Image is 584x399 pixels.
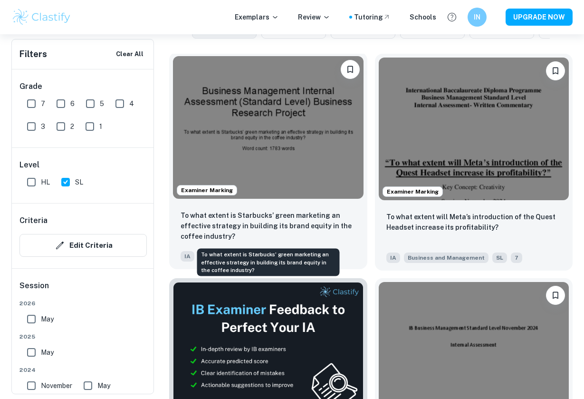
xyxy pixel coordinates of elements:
span: Examiner Marking [177,186,237,195]
h6: Level [19,159,147,171]
button: Bookmark [546,61,565,80]
span: 7 [41,98,45,109]
span: 1 [99,121,102,132]
span: 2024 [19,366,147,374]
a: Tutoring [354,12,391,22]
span: 3 [41,121,45,132]
span: 2 [70,121,74,132]
span: 2025 [19,332,147,341]
p: To what extent is Starbucks’ green marketing an effective strategy in building its brand equity i... [181,210,356,242]
h6: Grade [19,81,147,92]
p: To what extent will Meta’s introduction of the Quest Headset increase its profitability? [386,212,562,233]
span: November [41,380,72,391]
p: Exemplars [235,12,279,22]
span: SL [75,177,83,187]
button: IN [468,8,487,27]
span: Examiner Marking [383,187,442,196]
button: Bookmark [546,286,565,305]
span: Business and Management [404,253,488,263]
span: 6 [70,98,75,109]
img: Clastify logo [11,8,72,27]
span: May [41,314,54,324]
span: IA [386,253,400,263]
div: To what extent is Starbucks’ green marketing an effective strategy in building its brand equity i... [197,249,340,276]
button: Help and Feedback [444,9,460,25]
h6: Session [19,280,147,299]
span: 4 [129,98,134,109]
span: 7 [511,253,522,263]
button: Edit Criteria [19,234,147,257]
h6: Criteria [19,215,48,226]
span: IA [181,251,194,262]
button: Clear All [114,47,146,61]
h6: Filters [19,48,47,61]
h6: IN [472,12,483,22]
img: Business and Management IA example thumbnail: To what extent will Meta’s introduction [379,58,569,200]
span: SL [492,253,507,263]
span: 2026 [19,299,147,308]
button: Bookmark [341,60,360,79]
a: Examiner MarkingBookmarkTo what extent is Starbucks’ green marketing an effective strategy in bui... [169,54,367,271]
button: UPGRADE NOW [506,9,573,26]
img: Business and Management IA example thumbnail: To what extent is Starbucks’ green marke [173,56,364,199]
span: May [97,380,110,391]
span: HL [41,177,50,187]
p: Review [298,12,330,22]
a: Schools [410,12,436,22]
span: 5 [100,98,104,109]
a: Examiner MarkingBookmarkTo what extent will Meta’s introduction of the Quest Headset increase its... [375,54,573,271]
span: May [41,347,54,358]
